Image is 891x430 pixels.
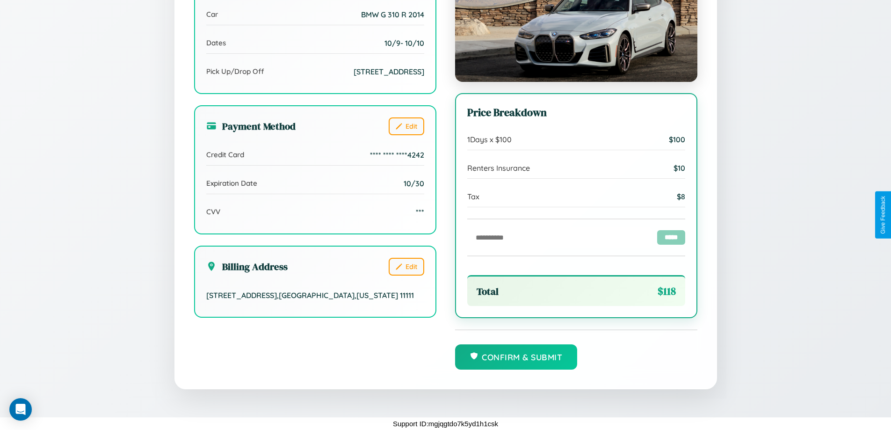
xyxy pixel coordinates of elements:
[658,284,676,299] span: $ 118
[361,10,424,19] span: BMW G 310 R 2014
[206,10,218,19] span: Car
[477,284,499,298] span: Total
[455,344,578,370] button: Confirm & Submit
[206,38,226,47] span: Dates
[206,119,296,133] h3: Payment Method
[384,38,424,48] span: 10 / 9 - 10 / 10
[404,179,424,188] span: 10/30
[393,417,498,430] p: Support ID: mgjqgtdo7k5yd1h1csk
[206,207,220,216] span: CVV
[206,179,257,188] span: Expiration Date
[354,67,424,76] span: [STREET_ADDRESS]
[677,192,685,201] span: $ 8
[206,260,288,273] h3: Billing Address
[206,67,264,76] span: Pick Up/Drop Off
[9,398,32,421] div: Open Intercom Messenger
[467,192,479,201] span: Tax
[467,135,512,144] span: 1 Days x $ 100
[467,105,685,120] h3: Price Breakdown
[880,196,886,234] div: Give Feedback
[467,163,530,173] span: Renters Insurance
[206,150,244,159] span: Credit Card
[674,163,685,173] span: $ 10
[389,117,424,135] button: Edit
[206,291,414,300] span: [STREET_ADDRESS] , [GEOGRAPHIC_DATA] , [US_STATE] 11111
[669,135,685,144] span: $ 100
[389,258,424,276] button: Edit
